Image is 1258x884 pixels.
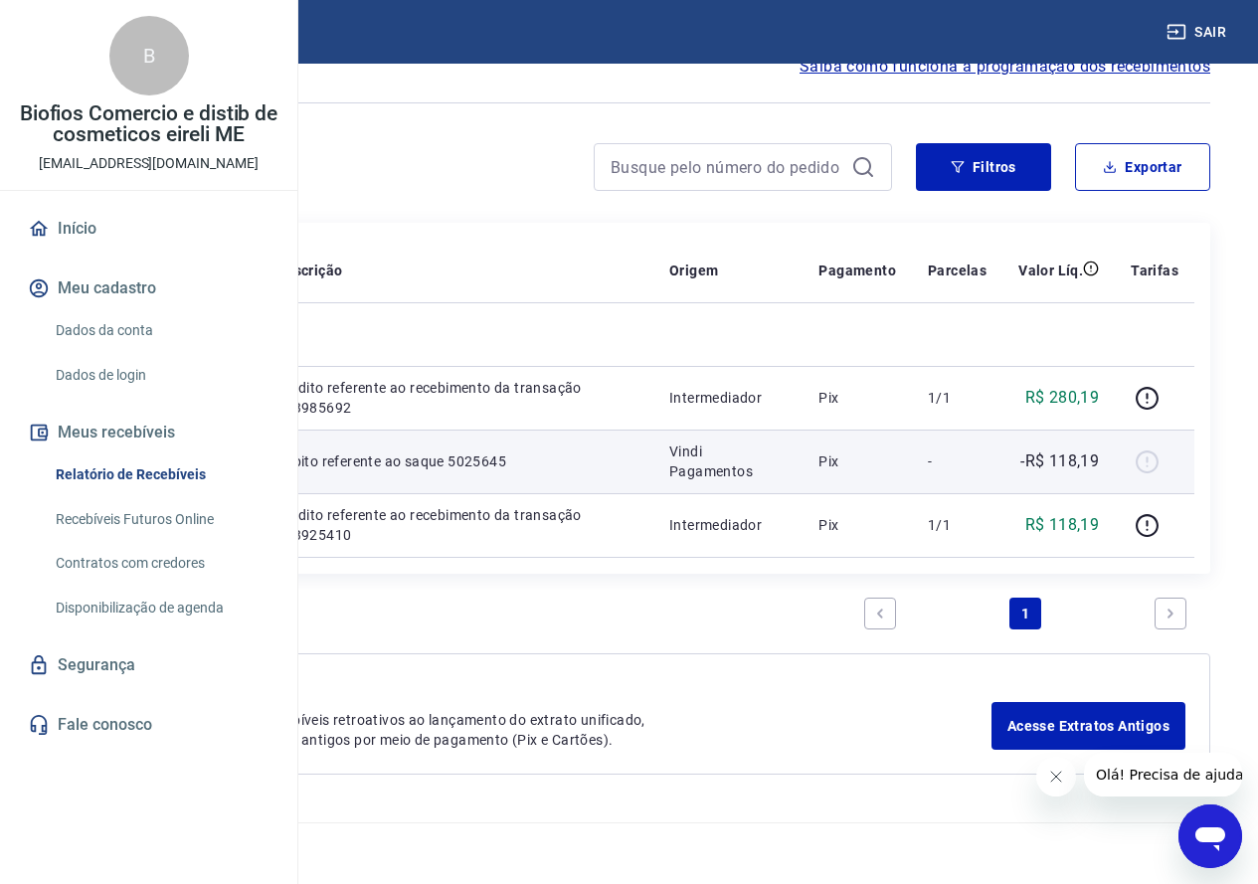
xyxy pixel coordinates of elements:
[1020,449,1099,473] p: -R$ 118,19
[856,590,1194,637] ul: Pagination
[39,153,259,174] p: [EMAIL_ADDRESS][DOMAIN_NAME]
[1155,598,1186,629] a: Next page
[48,839,1210,860] p: 2025 ©
[24,411,273,454] button: Meus recebíveis
[669,388,787,408] p: Intermediador
[48,355,273,396] a: Dados de login
[276,505,637,545] p: Crédito referente ao recebimento da transação 173925410
[24,643,273,687] a: Segurança
[669,515,787,535] p: Intermediador
[928,261,987,280] p: Parcelas
[276,378,637,418] p: Crédito referente ao recebimento da transação 173985692
[24,266,273,310] button: Meu cadastro
[818,451,896,471] p: Pix
[1036,757,1076,796] iframe: Fechar mensagem
[48,588,273,628] a: Disponibilização de agenda
[1084,753,1242,796] iframe: Mensagem da empresa
[1075,143,1210,191] button: Exportar
[109,16,189,95] div: B
[24,207,273,251] a: Início
[991,702,1185,750] a: Acesse Extratos Antigos
[669,261,718,280] p: Origem
[916,143,1051,191] button: Filtros
[276,261,343,280] p: Descrição
[928,451,987,471] p: -
[818,515,896,535] p: Pix
[818,388,896,408] p: Pix
[669,442,787,481] p: Vindi Pagamentos
[48,310,273,351] a: Dados da conta
[24,703,273,747] a: Fale conosco
[818,261,896,280] p: Pagamento
[99,710,991,750] p: Para ver lançamentos de recebíveis retroativos ao lançamento do extrato unificado, você pode aces...
[48,454,273,495] a: Relatório de Recebíveis
[48,499,273,540] a: Recebíveis Futuros Online
[1018,261,1083,280] p: Valor Líq.
[12,14,167,30] span: Olá! Precisa de ajuda?
[928,515,987,535] p: 1/1
[800,55,1210,79] a: Saiba como funciona a programação dos recebimentos
[928,388,987,408] p: 1/1
[611,152,843,182] input: Busque pelo número do pedido
[1025,513,1100,537] p: R$ 118,19
[1178,804,1242,868] iframe: Botão para abrir a janela de mensagens
[16,103,281,145] p: Biofios Comercio e distib de cosmeticos eireli ME
[1163,14,1234,51] button: Sair
[1025,386,1100,410] p: R$ 280,19
[1009,598,1041,629] a: Page 1 is your current page
[864,598,896,629] a: Previous page
[99,678,991,702] p: Extratos Antigos
[48,543,273,584] a: Contratos com credores
[1131,261,1178,280] p: Tarifas
[276,451,637,471] p: Débito referente ao saque 5025645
